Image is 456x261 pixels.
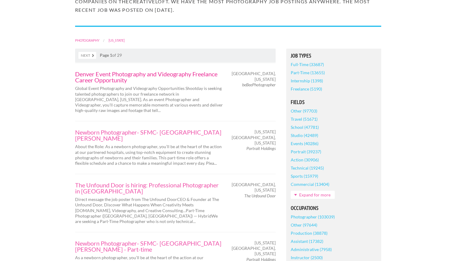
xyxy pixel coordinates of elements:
[291,115,318,123] a: Travel (51671)
[232,240,276,257] span: [US_STATE][GEOGRAPHIC_DATA], [US_STATE]
[291,156,319,164] a: Action (30906)
[291,229,328,237] a: Production (38878)
[232,182,276,193] span: [GEOGRAPHIC_DATA], [US_STATE]
[291,191,335,199] a: Expand for more
[75,71,223,83] a: Denver Event Photography and Videography Freelance Career Opportunity
[291,53,377,59] h5: Job Types
[75,182,223,194] a: The Unfound Door is hiring: Professional Photographer in [GEOGRAPHIC_DATA]
[291,131,318,139] a: Studio (42489)
[246,146,276,151] em: Portrait Holdings
[75,49,276,62] nav: of 29
[232,71,276,82] span: [GEOGRAPHIC_DATA], [US_STATE]
[291,77,323,85] a: Internship (1398)
[75,129,223,141] a: Newborn Photographer- SFMC- [GEOGRAPHIC_DATA][PERSON_NAME]
[75,240,223,252] a: Newborn Photographer- SFMC- [GEOGRAPHIC_DATA][PERSON_NAME] - Part-time
[291,100,377,105] h5: Fields
[232,129,276,146] span: [US_STATE][GEOGRAPHIC_DATA], [US_STATE]
[242,82,276,87] em: beBeePhotographer
[291,85,322,93] a: Freelance (5190)
[109,38,125,42] a: [US_STATE]
[291,164,324,172] a: Technical (19245)
[100,53,112,58] strong: Page 1
[75,38,100,42] a: Photography
[291,68,325,77] a: Part-Time (13655)
[291,205,377,211] h5: Occupations
[291,123,319,131] a: School (47781)
[291,245,332,253] a: Administrative (7958)
[291,221,317,229] a: Other (97644)
[75,86,223,113] p: Global Event Photography and Videography Opportunities Shootday is seeking talented photographers...
[78,52,96,59] a: Next
[291,180,329,188] a: Commercial (13404)
[291,213,335,221] a: Photographer (103039)
[291,139,318,148] a: Events (40286)
[291,148,321,156] a: Portrait (39237)
[75,144,223,166] p: About the Role: As a newborn photographer, you’ll be at the heart of the action at our partnered ...
[291,60,324,68] a: Full-Time (33687)
[291,107,317,115] a: Other (97703)
[291,172,318,180] a: Sports (15979)
[291,237,323,245] a: Assistant (17382)
[75,197,223,224] p: Direct message the job poster from The Unfound DoorCEO & Founder at The Unfound Door, Discover Wh...
[244,193,276,198] em: The Unfound Door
